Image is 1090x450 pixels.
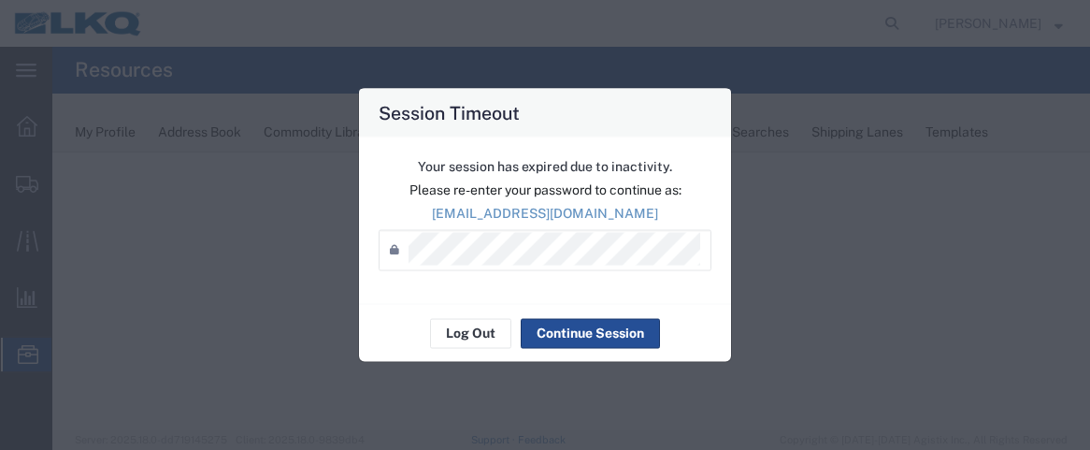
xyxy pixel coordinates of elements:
[379,156,711,176] p: Your session has expired due to inactivity.
[379,203,711,223] p: [EMAIL_ADDRESS][DOMAIN_NAME]
[430,318,511,348] button: Log Out
[379,180,711,199] p: Please re-enter your password to continue as:
[379,98,520,125] h4: Session Timeout
[521,318,660,348] button: Continue Session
